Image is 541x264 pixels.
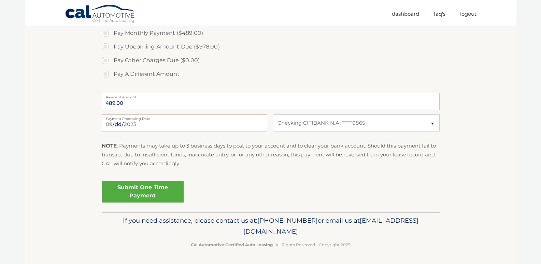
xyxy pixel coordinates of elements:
[102,54,440,67] label: Pay Other Charges Due ($0.00)
[392,8,419,19] a: Dashboard
[460,8,476,19] a: Logout
[65,4,137,24] a: Cal Automotive
[434,8,445,19] a: FAQ's
[102,40,440,54] label: Pay Upcoming Amount Due ($978.00)
[102,67,440,81] label: Pay A Different Amount
[106,215,435,237] p: If you need assistance, please contact us at: or email us at
[102,114,267,120] label: Payment Processing Date
[102,142,117,149] strong: NOTE
[102,141,440,168] p: : Payments may take up to 3 business days to post to your account and to clear your bank account....
[102,181,184,203] a: Submit One Time Payment
[102,93,440,110] input: Payment Amount
[102,114,267,131] input: Payment Date
[243,217,418,235] span: [EMAIL_ADDRESS][DOMAIN_NAME]
[106,241,435,248] p: - All Rights Reserved - Copyright 2025
[102,26,440,40] label: Pay Monthly Payment ($489.00)
[102,93,440,98] label: Payment Amount
[191,242,273,247] strong: Cal Automotive Certified Auto Leasing
[257,217,318,224] span: [PHONE_NUMBER]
